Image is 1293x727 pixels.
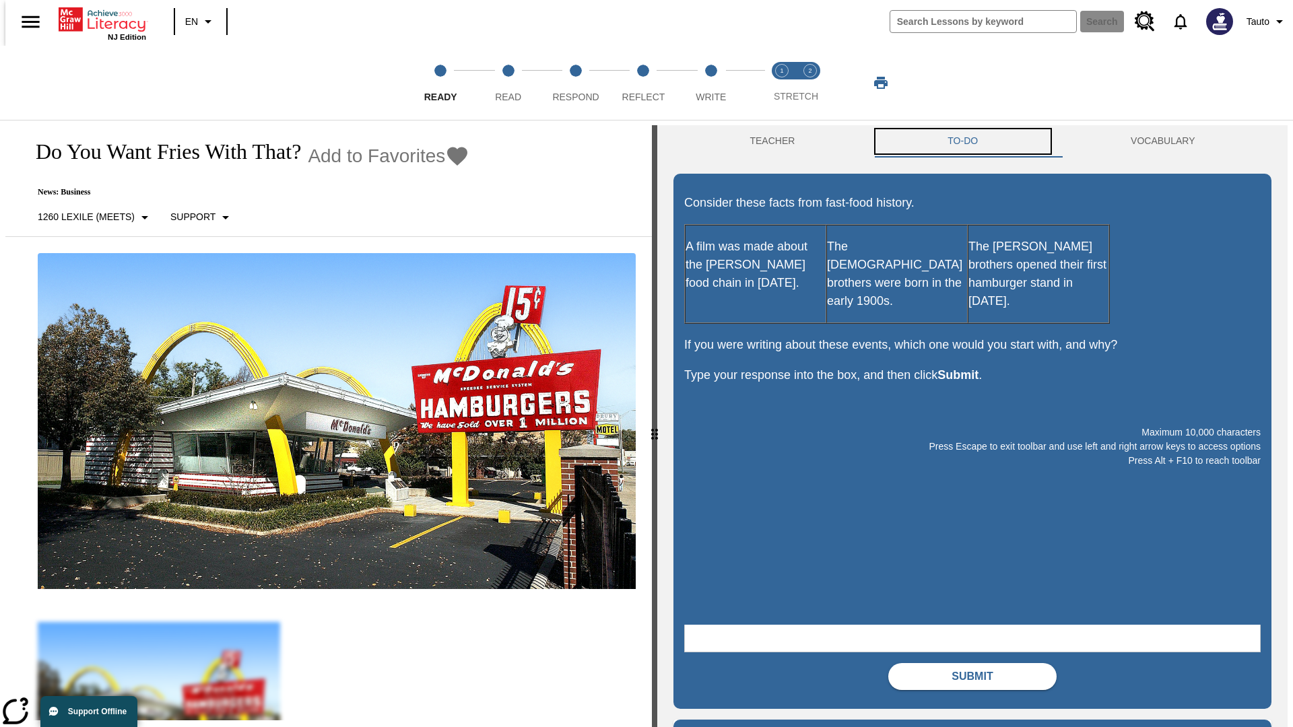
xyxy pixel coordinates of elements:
[1206,8,1233,35] img: Avatar
[424,92,457,102] span: Ready
[696,92,726,102] span: Write
[684,440,1261,454] p: Press Escape to exit toolbar and use left and right arrow keys to access options
[604,46,682,120] button: Reflect step 4 of 5
[657,125,1288,727] div: activity
[684,425,1261,440] p: Maximum 10,000 characters
[684,366,1261,384] p: Type your response into the box, and then click .
[308,144,469,168] button: Add to Favorites - Do You Want Fries With That?
[537,46,615,120] button: Respond step 3 of 5
[968,238,1108,310] p: The [PERSON_NAME] brothers opened their first hamburger stand in [DATE].
[859,71,902,95] button: Print
[808,67,811,74] text: 2
[552,92,599,102] span: Respond
[11,2,51,42] button: Open side menu
[68,707,127,716] span: Support Offline
[38,210,135,224] p: 1260 Lexile (Meets)
[5,125,652,720] div: reading
[774,91,818,102] span: STRETCH
[871,125,1055,158] button: TO-DO
[888,663,1057,690] button: Submit
[890,11,1076,32] input: search field
[32,205,158,230] button: Select Lexile, 1260 Lexile (Meets)
[652,125,657,727] div: Press Enter or Spacebar and then press right and left arrow keys to move the slider
[686,238,826,292] p: A film was made about the [PERSON_NAME] food chain in [DATE].
[684,336,1261,354] p: If you were writing about these events, which one would you start with, and why?
[185,15,198,29] span: EN
[165,205,239,230] button: Scaffolds, Support
[1127,3,1163,40] a: Resource Center, Will open in new tab
[59,5,146,41] div: Home
[5,11,197,23] body: Maximum 10,000 characters Press Escape to exit toolbar and use left and right arrow keys to acces...
[672,46,750,120] button: Write step 5 of 5
[308,145,445,167] span: Add to Favorites
[791,46,830,120] button: Stretch Respond step 2 of 2
[170,210,215,224] p: Support
[179,9,222,34] button: Language: EN, Select a language
[108,33,146,41] span: NJ Edition
[495,92,521,102] span: Read
[673,125,1271,158] div: Instructional Panel Tabs
[684,454,1261,468] p: Press Alt + F10 to reach toolbar
[673,125,871,158] button: Teacher
[40,696,137,727] button: Support Offline
[469,46,547,120] button: Read step 2 of 5
[762,46,801,120] button: Stretch Read step 1 of 2
[38,253,636,590] img: One of the first McDonald's stores, with the iconic red sign and golden arches.
[1055,125,1271,158] button: VOCABULARY
[780,67,783,74] text: 1
[1198,4,1241,39] button: Select a new avatar
[684,194,1261,212] p: Consider these facts from fast-food history.
[1163,4,1198,39] a: Notifications
[22,187,469,197] p: News: Business
[1241,9,1293,34] button: Profile/Settings
[827,238,967,310] p: The [DEMOGRAPHIC_DATA] brothers were born in the early 1900s.
[401,46,479,120] button: Ready step 1 of 5
[937,368,979,382] strong: Submit
[22,139,301,164] h1: Do You Want Fries With That?
[622,92,665,102] span: Reflect
[1247,15,1269,29] span: Tauto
